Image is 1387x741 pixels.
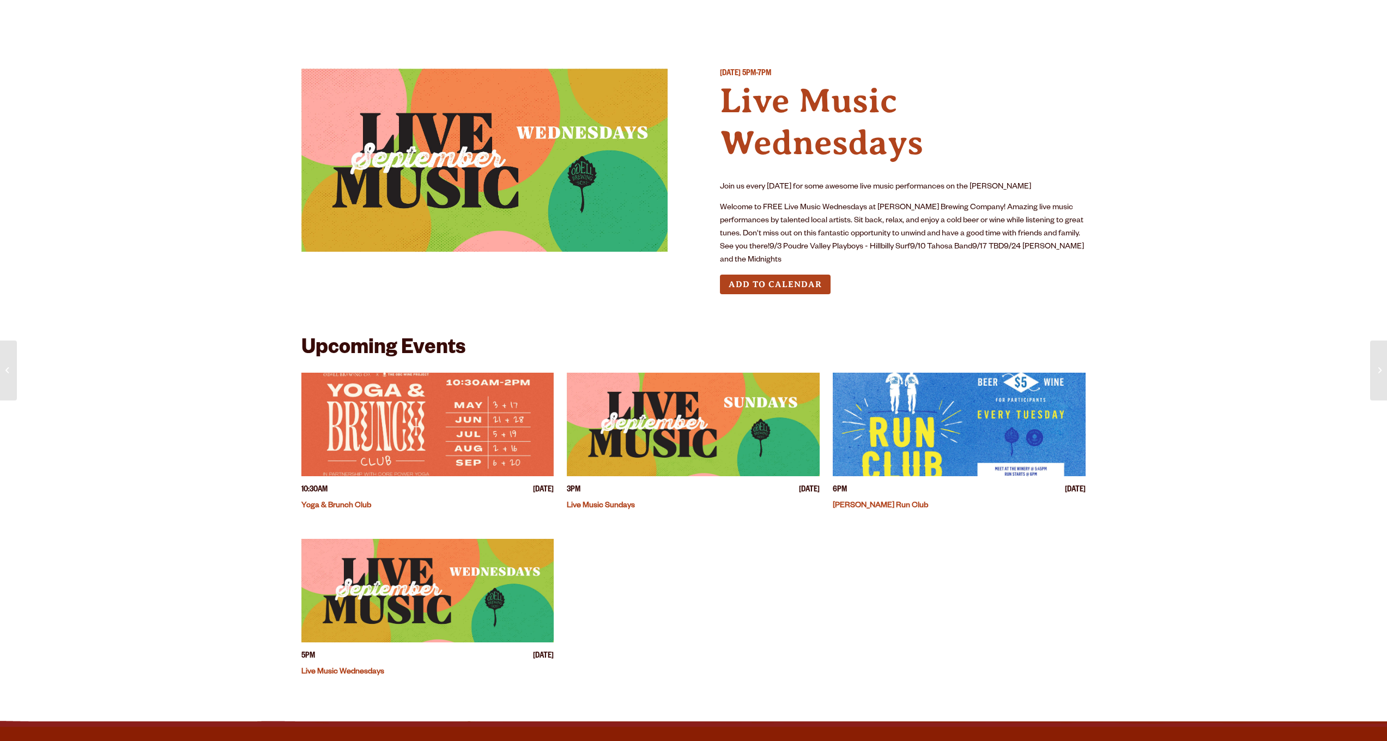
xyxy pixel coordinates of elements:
[833,502,928,511] a: [PERSON_NAME] Run Club
[301,338,465,362] h2: Upcoming Events
[833,373,1086,476] a: View event details
[742,70,771,78] span: 5PM-7PM
[319,14,346,22] span: Beer
[519,14,549,22] span: Gear
[606,14,650,22] span: Winery
[301,539,554,642] a: View event details
[567,502,635,511] a: Live Music Sundays
[533,485,554,496] span: [DATE]
[761,7,838,32] a: Our Story
[833,485,847,496] span: 6PM
[720,80,1086,164] h4: Live Music Wednesdays
[301,668,384,677] a: Live Music Wednesdays
[720,275,831,295] button: Add to Calendar
[567,373,820,476] a: View event details
[301,502,371,511] a: Yoga & Brunch Club
[720,70,741,78] span: [DATE]
[799,485,820,496] span: [DATE]
[599,7,657,32] a: Winery
[512,7,556,32] a: Gear
[402,14,462,22] span: Taprooms
[301,651,315,663] span: 5PM
[395,7,469,32] a: Taprooms
[977,7,1060,32] a: Beer Finder
[533,651,554,663] span: [DATE]
[1065,485,1086,496] span: [DATE]
[686,7,727,32] a: Odell Home
[720,181,1086,194] p: Join us every [DATE] for some awesome live music performances on the [PERSON_NAME]
[720,202,1086,267] p: Welcome to FREE Live Music Wednesdays at [PERSON_NAME] Brewing Company! Amazing live music perfor...
[768,14,831,22] span: Our Story
[887,14,928,22] span: Impact
[984,14,1053,22] span: Beer Finder
[312,7,353,32] a: Beer
[567,485,580,496] span: 3PM
[301,485,328,496] span: 10:30AM
[301,373,554,476] a: View event details
[880,7,935,32] a: Impact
